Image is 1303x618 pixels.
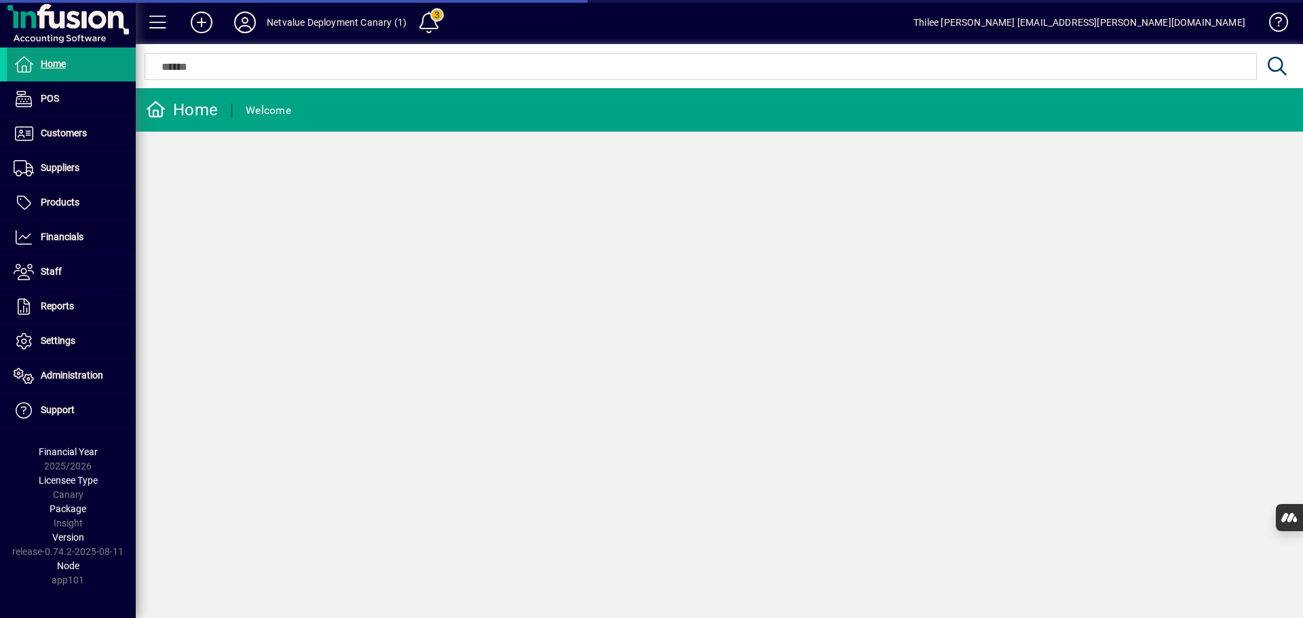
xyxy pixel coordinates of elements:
[223,10,267,35] button: Profile
[41,231,83,242] span: Financials
[7,117,136,151] a: Customers
[57,560,79,571] span: Node
[41,266,62,277] span: Staff
[7,186,136,220] a: Products
[41,197,79,208] span: Products
[7,393,136,427] a: Support
[41,128,87,138] span: Customers
[267,12,407,33] div: Netvalue Deployment Canary (1)
[41,58,66,69] span: Home
[1259,3,1286,47] a: Knowledge Base
[41,335,75,346] span: Settings
[41,404,75,415] span: Support
[146,99,218,121] div: Home
[7,151,136,185] a: Suppliers
[913,12,1245,33] div: Thilee [PERSON_NAME] [EMAIL_ADDRESS][PERSON_NAME][DOMAIN_NAME]
[41,162,79,173] span: Suppliers
[7,220,136,254] a: Financials
[39,446,98,457] span: Financial Year
[52,532,84,543] span: Version
[180,10,223,35] button: Add
[7,359,136,393] a: Administration
[7,82,136,116] a: POS
[41,370,103,381] span: Administration
[50,503,86,514] span: Package
[39,475,98,486] span: Licensee Type
[7,290,136,324] a: Reports
[41,93,59,104] span: POS
[41,301,74,311] span: Reports
[246,100,291,121] div: Welcome
[7,324,136,358] a: Settings
[7,255,136,289] a: Staff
